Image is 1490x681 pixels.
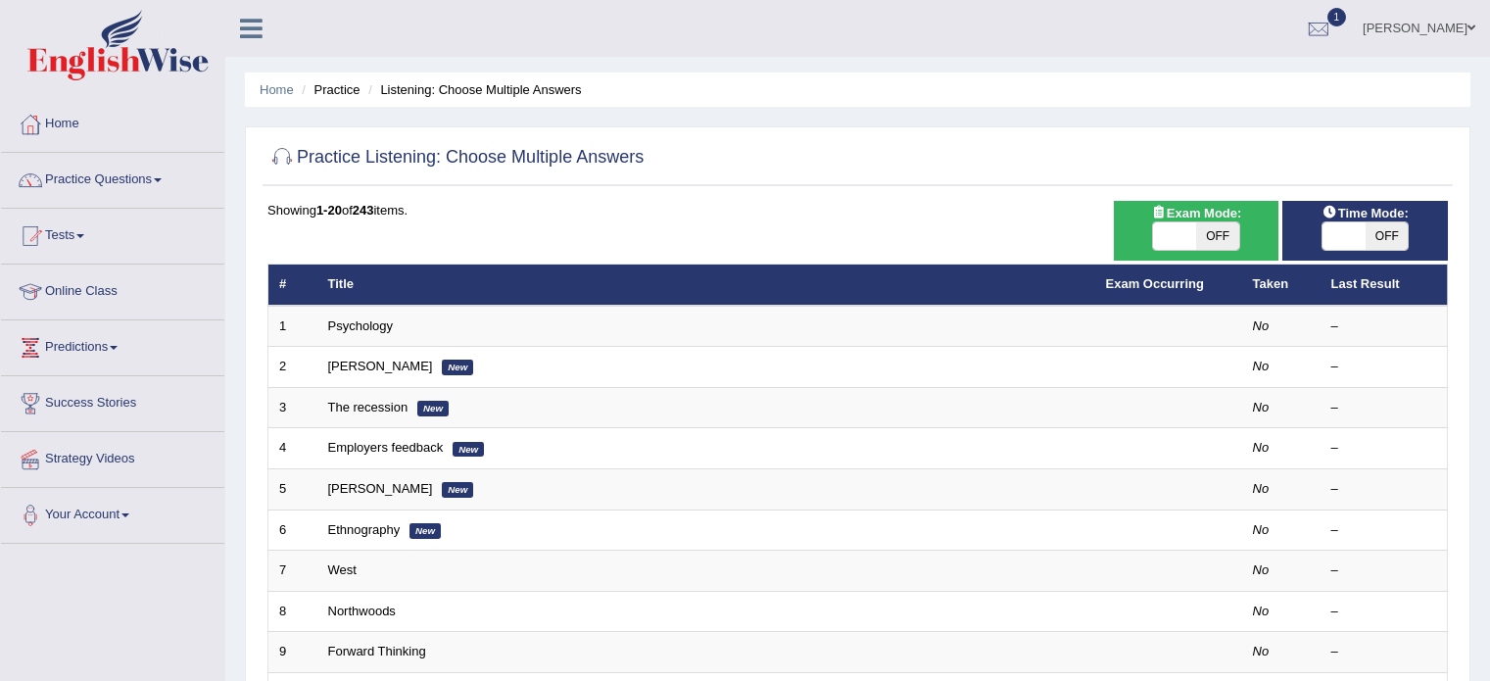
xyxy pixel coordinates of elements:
[1,265,224,314] a: Online Class
[1253,318,1270,333] em: No
[1331,480,1437,499] div: –
[1327,8,1347,26] span: 1
[353,203,374,218] b: 243
[1253,522,1270,537] em: No
[1253,604,1270,618] em: No
[1242,265,1321,306] th: Taken
[328,562,357,577] a: West
[1,432,224,481] a: Strategy Videos
[1114,201,1279,261] div: Show exams occurring in exams
[1253,440,1270,455] em: No
[328,481,433,496] a: [PERSON_NAME]
[442,360,473,375] em: New
[1253,481,1270,496] em: No
[1,320,224,369] a: Predictions
[363,80,581,99] li: Listening: Choose Multiple Answers
[268,551,317,592] td: 7
[1,153,224,202] a: Practice Questions
[1331,399,1437,417] div: –
[267,201,1448,219] div: Showing of items.
[328,318,393,333] a: Psychology
[442,482,473,498] em: New
[268,591,317,632] td: 8
[260,82,294,97] a: Home
[1331,603,1437,621] div: –
[1253,644,1270,658] em: No
[1331,358,1437,376] div: –
[1,376,224,425] a: Success Stories
[268,428,317,469] td: 4
[328,400,409,414] a: The recession
[1315,203,1417,223] span: Time Mode:
[1321,265,1448,306] th: Last Result
[1253,359,1270,373] em: No
[328,359,433,373] a: [PERSON_NAME]
[1331,521,1437,540] div: –
[1253,562,1270,577] em: No
[268,469,317,511] td: 5
[1331,439,1437,458] div: –
[268,347,317,388] td: 2
[1,488,224,537] a: Your Account
[316,203,342,218] b: 1-20
[1366,222,1409,250] span: OFF
[267,143,644,172] h2: Practice Listening: Choose Multiple Answers
[328,644,426,658] a: Forward Thinking
[328,522,401,537] a: Ethnography
[1106,276,1204,291] a: Exam Occurring
[268,306,317,347] td: 1
[409,523,441,539] em: New
[268,387,317,428] td: 3
[1253,400,1270,414] em: No
[1143,203,1249,223] span: Exam Mode:
[328,440,444,455] a: Employers feedback
[1,97,224,146] a: Home
[1196,222,1239,250] span: OFF
[268,265,317,306] th: #
[453,442,484,458] em: New
[328,604,396,618] a: Northwoods
[317,265,1095,306] th: Title
[1,209,224,258] a: Tests
[268,510,317,551] td: 6
[417,401,449,416] em: New
[268,632,317,673] td: 9
[1331,643,1437,661] div: –
[297,80,360,99] li: Practice
[1331,561,1437,580] div: –
[1331,317,1437,336] div: –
